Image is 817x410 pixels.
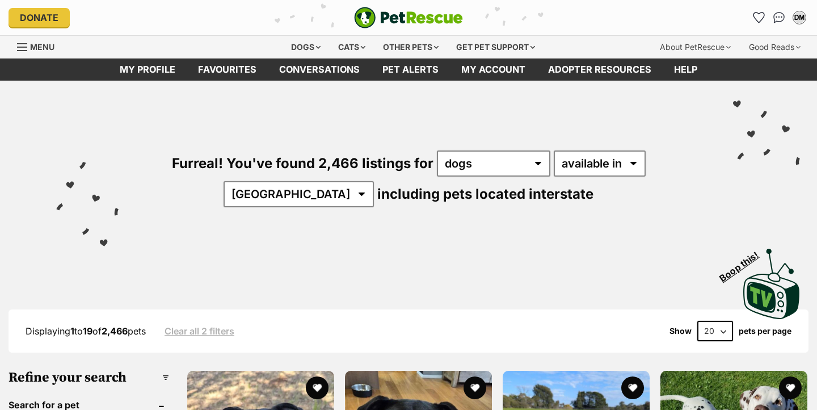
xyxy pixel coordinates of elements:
[172,155,433,171] span: Furreal! You've found 2,466 listings for
[371,58,450,81] a: Pet alerts
[165,326,234,336] a: Clear all 2 filters
[9,370,169,386] h3: Refine your search
[30,42,54,52] span: Menu
[773,12,785,23] img: chat-41dd97257d64d25036548639549fe6c8038ab92f7586957e7f3b1b290dea8141.svg
[743,249,800,319] img: PetRescue TV logo
[83,325,92,337] strong: 19
[663,58,709,81] a: Help
[9,400,169,410] header: Search for a pet
[450,58,537,81] a: My account
[743,239,800,321] a: Boop this!
[739,327,791,336] label: pets per page
[70,325,74,337] strong: 1
[377,186,593,202] span: including pets located interstate
[621,376,644,399] button: favourite
[354,7,463,28] img: logo-e224e6f780fb5917bec1dbf3a21bbac754714ae5b6737aabdf751b685950b380.svg
[779,376,802,399] button: favourite
[770,9,788,27] a: Conversations
[448,36,543,58] div: Get pet support
[187,58,268,81] a: Favourites
[749,9,768,27] a: Favourites
[108,58,187,81] a: My profile
[790,9,808,27] button: My account
[17,36,62,56] a: Menu
[741,36,808,58] div: Good Reads
[718,242,770,283] span: Boop this!
[794,12,805,23] div: DM
[652,36,739,58] div: About PetRescue
[669,327,692,336] span: Show
[283,36,329,58] div: Dogs
[464,376,486,399] button: favourite
[375,36,447,58] div: Other pets
[354,7,463,28] a: PetRescue
[102,325,128,337] strong: 2,466
[268,58,371,81] a: conversations
[9,8,70,27] a: Donate
[749,9,808,27] ul: Account quick links
[330,36,373,58] div: Cats
[306,376,329,399] button: favourite
[26,325,146,337] span: Displaying to of pets
[537,58,663,81] a: Adopter resources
